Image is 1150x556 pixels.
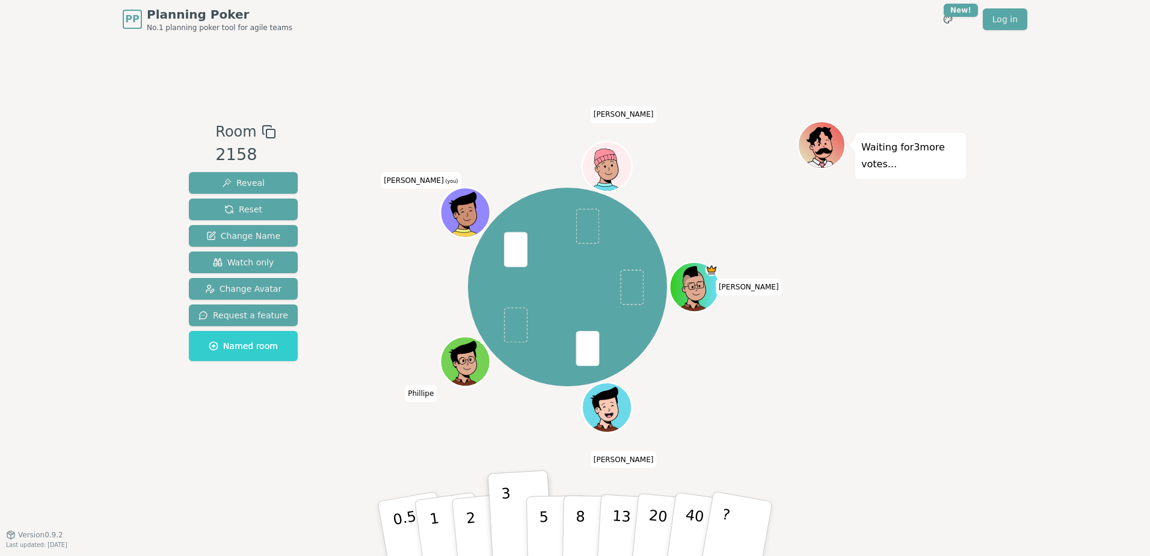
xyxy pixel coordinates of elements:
a: Log in [983,8,1027,30]
div: 2158 [215,143,275,167]
span: Watch only [213,256,274,268]
button: Reset [189,199,298,220]
span: Reveal [222,177,265,189]
span: Room [215,121,256,143]
button: Version0.9.2 [6,530,63,540]
button: Change Name [189,225,298,247]
button: Reveal [189,172,298,194]
button: Request a feature [189,304,298,326]
span: Click to change your name [591,451,657,468]
a: PPPlanning PokerNo.1 planning poker tool for agile teams [123,6,292,32]
span: Request a feature [198,309,288,321]
span: Click to change your name [716,279,782,295]
div: New! [944,4,978,17]
button: Named room [189,331,298,361]
button: Watch only [189,252,298,273]
button: New! [937,8,959,30]
p: 3 [501,485,514,551]
span: (you) [444,179,458,184]
span: Change Name [206,230,280,242]
span: No.1 planning poker tool for agile teams [147,23,292,32]
span: Click to change your name [381,172,461,189]
span: Version 0.9.2 [18,530,63,540]
span: Toce is the host [705,264,718,276]
span: Planning Poker [147,6,292,23]
span: Change Avatar [205,283,282,295]
button: Click to change your avatar [441,190,488,236]
span: Click to change your name [405,385,437,402]
button: Change Avatar [189,278,298,300]
span: Click to change your name [591,107,657,123]
p: Waiting for 3 more votes... [861,139,960,173]
span: Named room [209,340,278,352]
span: Last updated: [DATE] [6,542,67,548]
span: PP [125,12,139,26]
span: Reset [224,203,262,215]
